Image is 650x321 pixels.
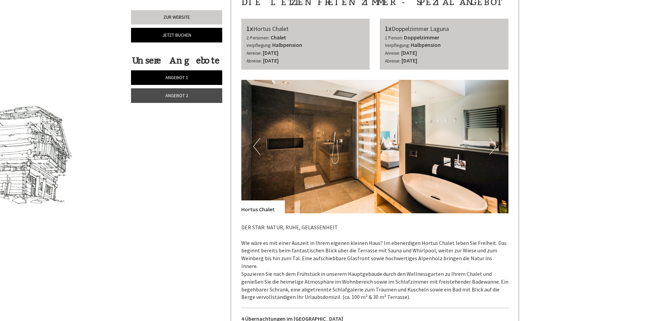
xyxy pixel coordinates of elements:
[385,35,403,41] small: 1 Person:
[246,24,253,33] b: 1x
[253,138,260,155] button: Previous
[271,34,286,41] b: Chalet
[385,50,400,56] small: Anreise:
[489,138,497,155] button: Next
[246,24,365,34] div: Hortus Chalet
[385,58,401,64] small: Abreise:
[246,50,262,56] small: Anreise:
[402,57,417,64] b: [DATE]
[401,49,417,56] b: [DATE]
[246,42,271,48] small: Verpflegung:
[241,224,509,301] p: DER STAR: NATUR, RUHE, GELASSENHEIT Wie wäre es mit einer Auszeit in Ihrem eigenen kleinen Haus? ...
[246,58,262,64] small: Abreise:
[165,92,188,99] span: Angebot 2
[165,74,188,81] span: Angebot 1
[385,24,503,34] div: Doppelzimmer Laguna
[131,28,222,42] a: Jetzt buchen
[263,49,278,56] b: [DATE]
[385,24,392,33] b: 1x
[272,41,302,48] b: Halbpension
[263,57,279,64] b: [DATE]
[241,200,285,213] div: Hortus Chalet
[241,80,509,213] img: image
[246,35,270,41] small: 2 Personen:
[131,10,222,24] a: Zur Website
[385,42,410,48] small: Verpflegung:
[131,54,220,67] div: Unsere Angebote
[411,41,441,48] b: Halbpension
[404,34,439,41] b: Doppelzimmer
